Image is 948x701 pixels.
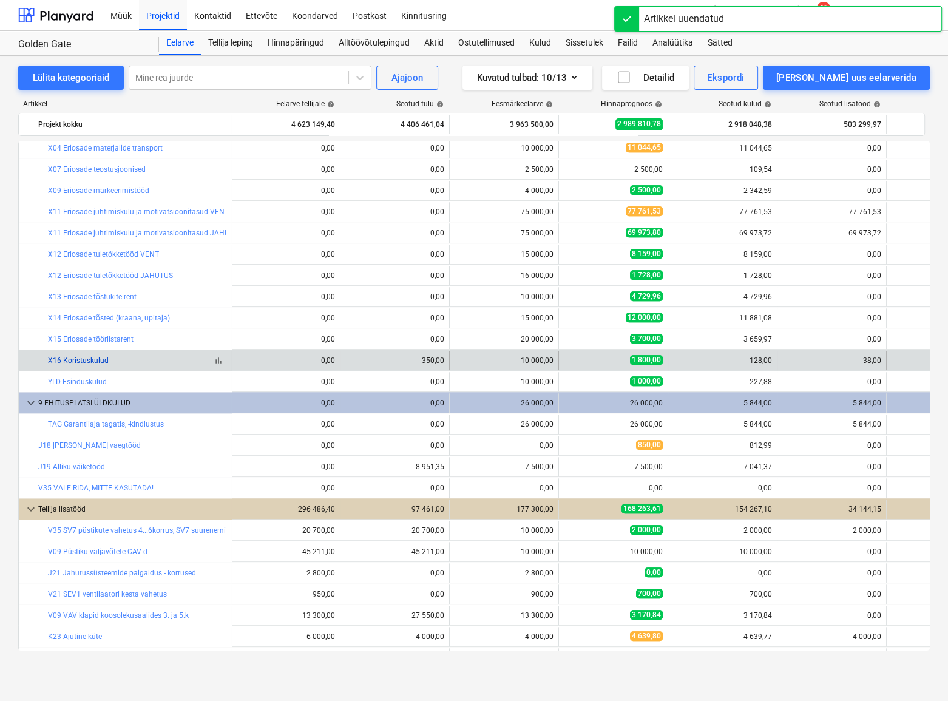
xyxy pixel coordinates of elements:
span: edit [566,441,576,450]
div: 128,00 [673,356,772,365]
span: 4 729,96 [630,291,663,301]
span: edit [566,164,576,174]
span: edit [566,568,576,578]
a: J21 Jahutussüsteemide paigaldus - korrused [48,569,196,577]
span: edit [239,207,248,217]
a: Tellija leping [201,31,260,55]
div: 296 486,40 [236,505,335,513]
a: X07 Eriosade teostusjoonised [48,165,146,174]
div: 69 973,72 [782,229,881,237]
span: bar_chart [214,589,223,599]
div: Golden Gate [18,38,144,51]
div: 0,00 [782,547,881,556]
div: 950,00 [236,590,335,598]
div: 0,00 [673,569,772,577]
div: Kuvatud tulbad : 10/13 [477,70,578,86]
div: 109,54 [673,165,772,174]
span: 850,00 [636,440,663,450]
button: Detailid [602,66,689,90]
div: 0,00 [236,144,335,152]
span: edit [566,547,576,557]
div: 10 000,00 [455,356,554,365]
div: 2 918 048,38 [673,115,772,134]
div: Detailid [617,70,674,86]
div: Eelarve [159,31,201,55]
span: bar_chart [214,462,223,472]
a: X04 Eriosade materjalide transport [48,144,163,152]
div: 0,00 [782,293,881,301]
span: edit [239,186,248,195]
a: V09 VAV klapid koosolekusaalides 3. ja 5.k [48,611,189,620]
span: edit [239,164,248,174]
div: 0,00 [236,399,335,407]
div: 5 844,00 [673,420,772,428]
div: Ekspordi [707,70,744,86]
div: 0,00 [782,335,881,344]
span: edit [566,207,576,217]
span: edit [239,589,248,599]
span: edit [566,186,576,195]
span: bar_chart [214,313,223,323]
span: edit [239,143,248,153]
a: X11 Eriosade juhtimiskulu ja motivatsioonitasud VENT [48,208,229,216]
span: bar_chart [214,441,223,450]
div: 0,00 [345,271,444,280]
div: 2 000,00 [673,526,772,535]
div: 0,00 [345,335,444,344]
div: 10 000,00 [455,144,554,152]
span: bar_chart [214,186,223,195]
span: bar_chart [214,207,223,217]
a: YLD Esinduskulud [48,378,107,386]
a: Ostutellimused [451,31,522,55]
span: help [871,101,881,108]
a: V35 SV7 püstikute vahetus 4...6korrus, SV7 suurenemine [48,526,234,535]
div: Lülita kategooriaid [33,70,109,86]
span: bar_chart [214,483,223,493]
span: edit [239,568,248,578]
span: bar_chart [214,526,223,535]
div: 0,00 [345,165,444,174]
a: X11 Eriosade juhtimiskulu ja motivatsioonitasud JAHUTUS [48,229,243,237]
span: 2 500,00 [630,185,663,195]
span: edit [239,462,248,472]
span: 12 000,00 [626,313,663,322]
span: bar_chart [214,356,223,365]
a: Sätted [700,31,740,55]
div: 77 761,53 [673,208,772,216]
div: 16 000,00 [455,271,554,280]
iframe: Chat Widget [887,643,948,701]
span: bar_chart [214,292,223,302]
div: 0,00 [782,165,881,174]
span: help [434,101,444,108]
div: 10 000,00 [455,378,554,386]
div: 2 500,00 [564,165,663,174]
span: edit [239,334,248,344]
div: 0,00 [782,484,881,492]
div: Aktid [417,31,451,55]
div: 77 761,53 [782,208,881,216]
div: 34 144,15 [782,505,881,513]
span: edit [566,228,576,238]
span: 168 263,61 [621,504,663,513]
div: 10 000,00 [673,547,772,556]
span: bar_chart [214,611,223,620]
div: Eelarve tellijale [276,100,334,108]
a: X16 Koristuskulud [48,356,109,365]
a: Kulud [522,31,558,55]
div: 2 500,00 [455,165,554,174]
div: 11 881,08 [673,314,772,322]
div: 227,88 [673,378,772,386]
a: X13 Eriosade tõstukite rent [48,293,137,301]
button: Ekspordi [694,66,757,90]
div: 69 973,72 [673,229,772,237]
span: edit [566,462,576,472]
div: 0,00 [782,378,881,386]
div: 0,00 [782,569,881,577]
div: 45 211,00 [236,547,335,556]
div: 0,00 [236,293,335,301]
div: Alltöövõtulepingud [331,31,417,55]
span: edit [566,526,576,535]
div: 4 623 149,40 [236,115,335,134]
div: 0,00 [782,144,881,152]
